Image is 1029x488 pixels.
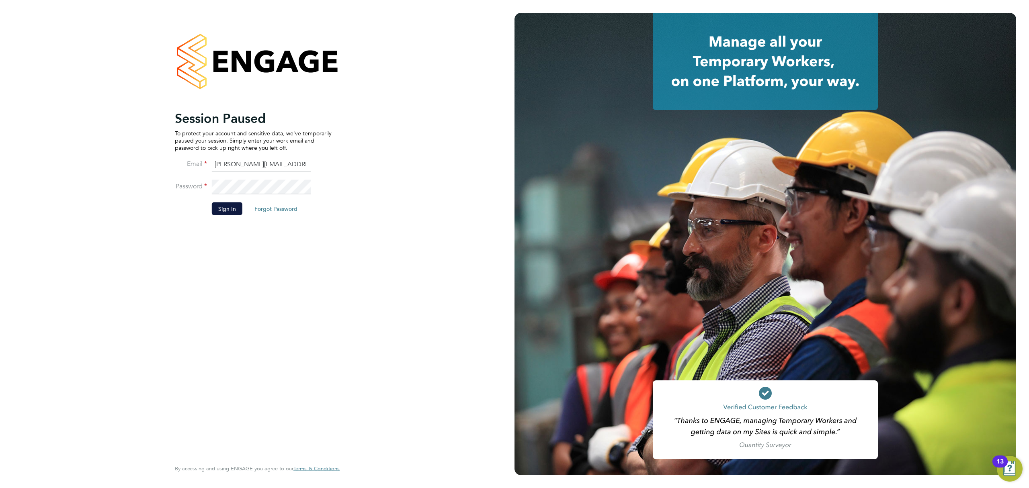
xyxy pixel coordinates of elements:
[293,465,340,472] span: Terms & Conditions
[212,202,242,215] button: Sign In
[293,466,340,472] a: Terms & Conditions
[175,182,207,190] label: Password
[175,110,332,126] h2: Session Paused
[248,202,304,215] button: Forgot Password
[997,456,1023,482] button: Open Resource Center, 13 new notifications
[175,159,207,168] label: Email
[175,465,340,472] span: By accessing and using ENGAGE you agree to our
[996,461,1004,472] div: 13
[175,129,332,151] p: To protect your account and sensitive data, we've temporarily paused your session. Simply enter y...
[212,157,311,172] input: Enter your work email...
